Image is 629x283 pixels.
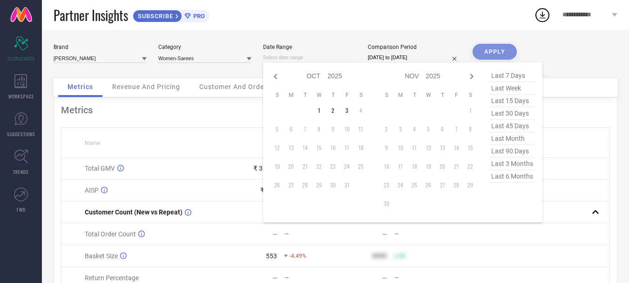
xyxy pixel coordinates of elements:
div: — [272,230,277,238]
span: Total GMV [85,165,115,172]
span: -4.49% [289,253,306,259]
th: Wednesday [312,91,326,99]
div: 9999 [372,252,387,260]
td: Thu Oct 09 2025 [326,122,340,136]
th: Thursday [326,91,340,99]
th: Saturday [463,91,477,99]
td: Fri Nov 21 2025 [449,159,463,173]
span: Customer And Orders [199,83,271,90]
th: Tuesday [407,91,421,99]
span: Basket Size [85,252,118,260]
td: Tue Oct 14 2025 [298,141,312,155]
td: Sun Oct 19 2025 [270,159,284,173]
td: Fri Oct 10 2025 [340,122,354,136]
span: AISP [85,186,99,194]
th: Sunday [270,91,284,99]
span: Name [85,140,100,146]
td: Wed Oct 22 2025 [312,159,326,173]
div: — [382,230,387,238]
div: Comparison Period [368,44,461,50]
div: Previous month [270,71,281,82]
div: — [394,231,445,237]
td: Sat Oct 04 2025 [354,104,368,117]
div: Date Range [263,44,356,50]
span: last month [489,132,535,145]
div: — [284,231,335,237]
td: Sun Oct 26 2025 [270,178,284,192]
span: last 7 days [489,69,535,82]
td: Sun Oct 12 2025 [270,141,284,155]
th: Friday [449,91,463,99]
td: Thu Nov 06 2025 [435,122,449,136]
div: ₹ 3.61 L [253,165,277,172]
th: Wednesday [421,91,435,99]
span: SCORECARDS [7,55,35,62]
td: Thu Oct 30 2025 [326,178,340,192]
td: Thu Oct 23 2025 [326,159,340,173]
th: Saturday [354,91,368,99]
span: last 90 days [489,145,535,158]
td: Mon Nov 17 2025 [393,159,407,173]
td: Tue Nov 04 2025 [407,122,421,136]
span: Return Percentage [85,274,139,282]
td: Sun Nov 30 2025 [379,197,393,211]
td: Mon Nov 03 2025 [393,122,407,136]
th: Tuesday [298,91,312,99]
td: Mon Oct 06 2025 [284,122,298,136]
input: Select comparison period [368,53,461,62]
span: Partner Insights [54,6,128,25]
td: Sun Nov 16 2025 [379,159,393,173]
span: last 3 months [489,158,535,170]
td: Wed Oct 29 2025 [312,178,326,192]
td: Thu Oct 02 2025 [326,104,340,117]
td: Tue Oct 07 2025 [298,122,312,136]
td: Mon Nov 10 2025 [393,141,407,155]
td: Sun Oct 05 2025 [270,122,284,136]
td: Sun Nov 02 2025 [379,122,393,136]
div: — [272,274,277,282]
a: SUBSCRIBEPRO [133,7,210,22]
td: Sat Nov 01 2025 [463,104,477,117]
td: Fri Oct 17 2025 [340,141,354,155]
td: Fri Nov 07 2025 [449,122,463,136]
div: Open download list [534,7,551,23]
td: Sat Nov 22 2025 [463,159,477,173]
td: Mon Oct 20 2025 [284,159,298,173]
td: Tue Nov 25 2025 [407,178,421,192]
div: Category [158,44,251,50]
td: Thu Nov 20 2025 [435,159,449,173]
div: — [382,274,387,282]
th: Monday [393,91,407,99]
span: last 45 days [489,120,535,132]
td: Fri Oct 03 2025 [340,104,354,117]
td: Wed Nov 12 2025 [421,141,435,155]
td: Sun Nov 23 2025 [379,178,393,192]
td: Thu Nov 27 2025 [435,178,449,192]
td: Fri Oct 31 2025 [340,178,354,192]
td: Wed Oct 08 2025 [312,122,326,136]
span: SUGGESTIONS [7,131,35,138]
td: Mon Nov 24 2025 [393,178,407,192]
td: Sat Oct 25 2025 [354,159,368,173]
span: TRENDS [13,168,29,175]
td: Tue Oct 28 2025 [298,178,312,192]
td: Fri Oct 24 2025 [340,159,354,173]
td: Sat Nov 29 2025 [463,178,477,192]
td: Tue Nov 18 2025 [407,159,421,173]
td: Wed Nov 05 2025 [421,122,435,136]
td: Sat Oct 11 2025 [354,122,368,136]
td: Wed Nov 26 2025 [421,178,435,192]
td: Sat Nov 15 2025 [463,141,477,155]
th: Friday [340,91,354,99]
span: 50 [399,253,406,259]
span: PRO [191,13,205,20]
span: last 15 days [489,95,535,107]
td: Mon Oct 27 2025 [284,178,298,192]
td: Wed Nov 19 2025 [421,159,435,173]
div: Next month [466,71,477,82]
span: SUBSCRIBE [133,13,176,20]
span: Metrics [68,83,93,90]
td: Wed Oct 01 2025 [312,104,326,117]
th: Sunday [379,91,393,99]
span: Revenue And Pricing [112,83,180,90]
